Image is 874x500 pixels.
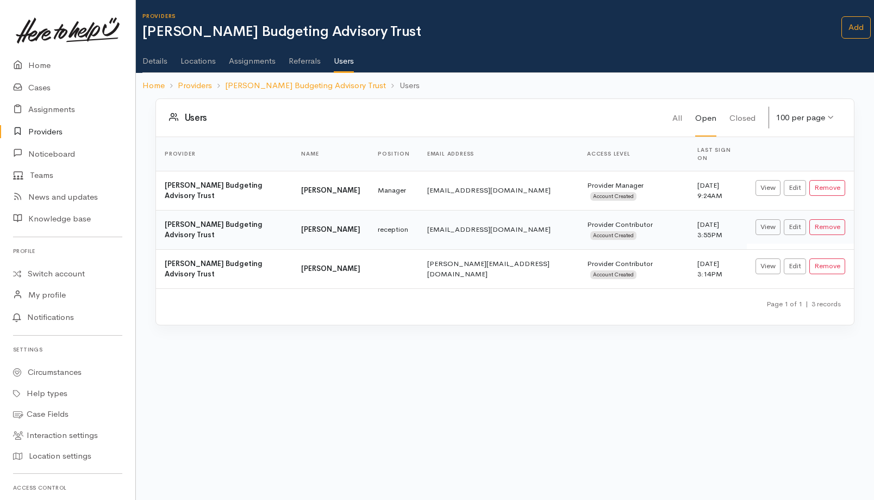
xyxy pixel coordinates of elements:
h1: [PERSON_NAME] Budgeting Advisory Trust [142,24,841,40]
small: Page 1 of 1 3 records [766,299,841,308]
div: 100 per page [776,112,825,124]
td: [EMAIL_ADDRESS][DOMAIN_NAME] [419,171,578,210]
td: reception [369,210,418,249]
button: Remove [809,219,845,235]
a: Providers [178,79,212,92]
span: Account Created [590,270,636,279]
th: Last sign on [689,137,747,171]
td: [EMAIL_ADDRESS][DOMAIN_NAME] [419,210,578,249]
b: [PERSON_NAME] [301,264,360,273]
a: [PERSON_NAME] Budgeting Advisory Trust [225,79,386,92]
a: Open [695,99,716,137]
span: Account Created [590,231,636,240]
a: View [756,219,781,235]
div: Provider Contributor [587,258,680,280]
b: [PERSON_NAME] [301,186,360,195]
th: Provider [156,137,292,171]
div: Provider Manager [587,180,680,201]
a: Home [142,79,165,92]
th: Email address [419,137,578,171]
a: View [756,180,781,196]
a: Users [334,42,354,73]
nav: breadcrumb [136,73,874,98]
b: [PERSON_NAME] Budgeting Advisory Trust [165,220,263,240]
a: Add [841,16,871,39]
td: Manager [369,171,418,210]
li: Users [386,79,419,92]
th: Name [292,137,369,171]
h3: Users [169,112,672,124]
a: Edit [784,180,806,196]
span: Account Created [590,192,636,201]
h6: Access control [13,480,122,495]
td: [DATE] 3:14PM [689,249,747,288]
a: Closed [729,99,756,136]
h6: Providers [142,13,841,19]
th: Position [369,137,418,171]
a: View [756,258,781,274]
td: [DATE] 3:55PM [689,210,747,249]
a: Edit [784,258,806,274]
a: Assignments [229,42,276,72]
b: [PERSON_NAME] Budgeting Advisory Trust [165,181,263,201]
td: [PERSON_NAME][EMAIL_ADDRESS][DOMAIN_NAME] [419,249,578,288]
th: Access level [578,137,689,171]
a: All [672,99,682,136]
b: [PERSON_NAME] Budgeting Advisory Trust [165,259,263,279]
a: Edit [784,219,806,235]
h6: Profile [13,244,122,258]
div: Provider Contributor [587,219,680,240]
td: [DATE] 9:24AM [689,171,747,210]
a: Referrals [289,42,321,72]
span: | [806,299,808,308]
h6: Settings [13,342,122,357]
b: [PERSON_NAME] [301,225,360,234]
button: Remove [809,258,845,274]
a: Locations [180,42,216,72]
a: Details [142,42,167,72]
button: Remove [809,180,845,196]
